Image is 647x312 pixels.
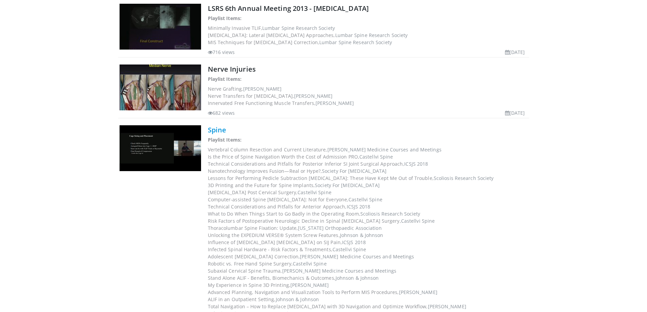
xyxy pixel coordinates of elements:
[276,296,319,302] span: Johnson & Johnson
[359,153,393,160] span: Castellvi Spine
[347,203,371,210] span: ICSJS 2018
[208,175,528,182] dd: Lessons for Performing Pedicle Subtraction [MEDICAL_DATA]: These Have Kept Me Out of Trouble,
[208,49,235,56] li: 716 views
[208,182,528,189] dd: 3D Printing and the Future for Spine Implants,
[208,76,242,82] strong: Playlist Items:
[333,246,366,253] span: Castellvi Spine
[208,232,528,239] dd: Unlocking the EXPEDIUM VERSE® System Screw Features,
[208,303,528,310] dd: Total Navigation – How to Replace [MEDICAL_DATA] with 3D Navigation and Optimize Workflow,
[399,289,437,295] span: [PERSON_NAME]
[208,196,528,203] dd: Computer-assisted Spine [MEDICAL_DATA]: Not for Everyone,
[293,260,327,267] span: Castellvi Spine
[208,289,528,296] dd: Advanced Planning, Navigation and Visualization Tools to Perform MIS Procedures,
[340,232,383,238] span: Johnson & Johnson
[342,239,366,245] span: ICSJS 2018
[120,125,201,171] img: Spine
[208,4,369,13] a: LSRS 6th Annual Meeting 2013 - [MEDICAL_DATA]
[428,303,466,310] span: [PERSON_NAME]
[294,93,333,99] span: [PERSON_NAME]
[336,275,379,281] span: Johnson & Johnson
[208,217,528,224] dd: Risk Factors of Postoperative Neurologic Decline in Spinal [MEDICAL_DATA] Surgery,
[434,175,494,181] span: Scoliosis Research Society
[208,267,528,274] dd: Subaxial Cervical Spine Trauma,
[262,25,335,31] span: Lumbar Spine Research Society
[327,146,442,153] span: [PERSON_NAME] Medicine Courses and Meetings
[401,218,435,224] span: Castellvi Spine
[208,253,528,260] dd: Adolescent [MEDICAL_DATA] Correction,
[208,167,528,175] dd: Nanotechnology Improves Fusion—Real or Hype?,
[208,274,528,281] dd: Stand Alone ALIF - Benefits, Biomechanics & Outcomes,
[208,224,528,232] dd: Thoracolumbar Spine Fixation: Update,
[208,296,528,303] dd: ALIF in an Outpatient Setting,
[360,210,420,217] span: Scoliosis Research Society
[208,136,242,143] strong: Playlist Items:
[298,225,381,231] span: [US_STATE] Orthopaedic Association
[505,109,525,116] li: [DATE]
[335,32,408,38] span: Lumbar Spine Research Society
[208,146,528,153] dd: Vertebral Column Resection and Current Literature,
[208,65,256,74] a: Nerve Injuries
[208,210,528,217] dd: What to Do When Things Start to Go Badly in the Operating Room,
[208,99,528,107] dd: Innervated Free Functioning Muscle Transfers,
[315,182,380,188] span: Society For [MEDICAL_DATA]
[208,39,528,46] dd: MIS Techniques for [MEDICAL_DATA] Correction,
[322,168,387,174] span: Society For [MEDICAL_DATA]
[208,260,528,267] dd: Robotic vs. Free Hand Spine Surgery,
[208,239,528,246] dd: Influence of [MEDICAL_DATA] [MEDICAL_DATA] on SIJ Pain,
[208,203,528,210] dd: Technical Considerations and Pitfalls for Anterior Approach,
[282,268,396,274] span: [PERSON_NAME] Medicine Courses and Meetings
[208,281,528,289] dd: My Experience in Spine 3D Printing,
[300,253,414,260] span: [PERSON_NAME] Medicine Courses and Meetings
[208,109,235,116] li: 682 views
[505,49,525,56] li: [DATE]
[208,32,528,39] dd: [MEDICAL_DATA]: Lateral [MEDICAL_DATA] Approaches,
[120,65,201,110] img: Nerve Injuries
[319,39,392,45] span: Lumbar Spine Research Society
[243,86,282,92] span: [PERSON_NAME]
[120,4,201,50] img: LSRS 6th Annual Meeting 2013 - Minimally Invasive Surgery
[208,189,528,196] dd: [MEDICAL_DATA] Post Cervical Surgery,
[208,125,227,134] a: Spine
[290,282,329,288] span: [PERSON_NAME]
[348,196,382,203] span: Castellvi Spine
[298,189,331,196] span: Castellvi Spine
[208,92,528,99] dd: Nerve Transfers for [MEDICAL_DATA],
[208,246,528,253] dd: Infected Spinal Hardware - Risk Factors & Treatments,
[208,15,242,21] strong: Playlist Items:
[208,153,528,160] dd: Is the Price of Spine Navigation Worth the Cost of Admission PRO,
[404,161,428,167] span: ICSJS 2018
[208,24,528,32] dd: Minimally Invasive TLIF,
[208,85,528,92] dd: Nerve Grafting,
[208,160,528,167] dd: Technical Considerations and Pitfalls for Posterior Inferior SI Joint Surgical Approach,
[316,100,354,106] span: [PERSON_NAME]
